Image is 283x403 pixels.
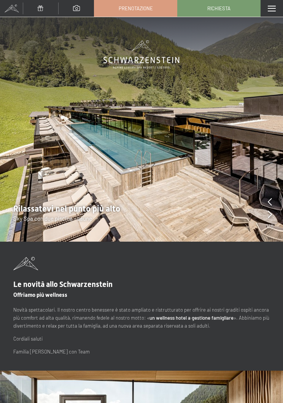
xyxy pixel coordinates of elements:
p: Familia [PERSON_NAME] con Team [13,348,270,356]
span: Le novità allo Schwarzenstein [13,280,113,289]
span: 1 [266,222,268,230]
a: Richiesta [178,0,260,16]
p: Novità spettacolari. Il nostro centro benessere è stato ampliato e ristrutturato per offrire ai n... [13,306,270,330]
span: 8 [270,222,273,230]
span: Richiesta [207,5,231,12]
span: Sky Spa con due piscine - saune [13,215,92,222]
span: / [268,222,270,230]
span: Prenotazione [119,5,153,12]
strong: un wellness hotel a gestione famigliare [149,315,234,321]
span: Offriamo più wellness [13,291,67,298]
span: Rilassatevi nel punto più alto [13,204,120,213]
p: Cordiali saluti [13,335,270,343]
a: Prenotazione [94,0,177,16]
